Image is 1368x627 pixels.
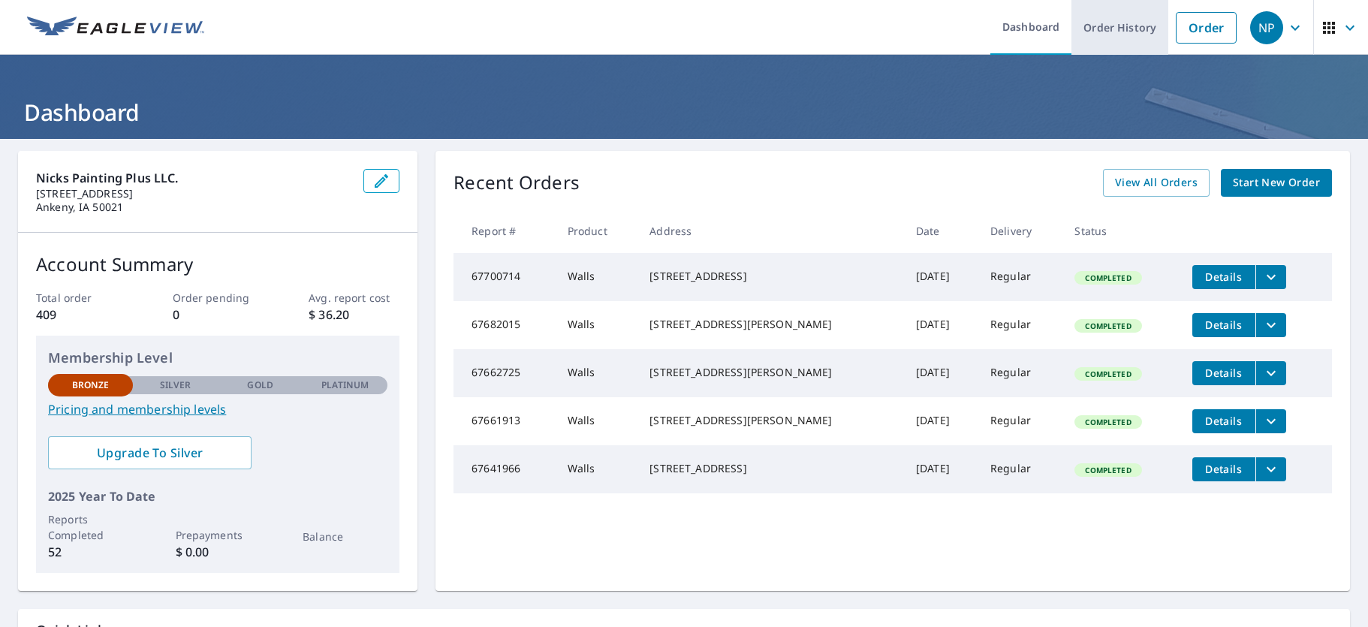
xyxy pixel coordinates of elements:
[173,290,264,306] p: Order pending
[36,306,127,324] p: 409
[309,290,399,306] p: Avg. report cost
[309,306,399,324] p: $ 36.20
[27,17,204,39] img: EV Logo
[36,200,351,214] p: Ankeny, IA 50021
[453,253,556,301] td: 67700714
[556,445,638,493] td: Walls
[1201,462,1246,476] span: Details
[36,290,127,306] p: Total order
[1201,366,1246,380] span: Details
[453,301,556,349] td: 67682015
[303,529,387,544] p: Balance
[160,378,191,392] p: Silver
[1201,270,1246,284] span: Details
[453,209,556,253] th: Report #
[1103,169,1210,197] a: View All Orders
[637,209,904,253] th: Address
[1076,465,1140,475] span: Completed
[1255,361,1286,385] button: filesDropdownBtn-67662725
[1233,173,1320,192] span: Start New Order
[1255,409,1286,433] button: filesDropdownBtn-67661913
[904,349,978,397] td: [DATE]
[649,317,892,332] div: [STREET_ADDRESS][PERSON_NAME]
[978,301,1062,349] td: Regular
[176,527,261,543] p: Prepayments
[36,187,351,200] p: [STREET_ADDRESS]
[453,445,556,493] td: 67641966
[1192,409,1255,433] button: detailsBtn-67661913
[1255,457,1286,481] button: filesDropdownBtn-67641966
[173,306,264,324] p: 0
[36,251,399,278] p: Account Summary
[1192,361,1255,385] button: detailsBtn-67662725
[649,413,892,428] div: [STREET_ADDRESS][PERSON_NAME]
[904,445,978,493] td: [DATE]
[1076,417,1140,427] span: Completed
[1192,457,1255,481] button: detailsBtn-67641966
[36,169,351,187] p: Nicks Painting Plus LLC.
[1115,173,1198,192] span: View All Orders
[1250,11,1283,44] div: NP
[1062,209,1180,253] th: Status
[978,349,1062,397] td: Regular
[904,397,978,445] td: [DATE]
[649,461,892,476] div: [STREET_ADDRESS]
[904,301,978,349] td: [DATE]
[1255,265,1286,289] button: filesDropdownBtn-67700714
[48,436,252,469] a: Upgrade To Silver
[904,209,978,253] th: Date
[1176,12,1237,44] a: Order
[72,378,110,392] p: Bronze
[48,511,133,543] p: Reports Completed
[649,365,892,380] div: [STREET_ADDRESS][PERSON_NAME]
[1192,313,1255,337] button: detailsBtn-67682015
[556,209,638,253] th: Product
[453,349,556,397] td: 67662725
[1201,414,1246,428] span: Details
[556,349,638,397] td: Walls
[978,253,1062,301] td: Regular
[453,169,580,197] p: Recent Orders
[978,209,1062,253] th: Delivery
[1201,318,1246,332] span: Details
[556,253,638,301] td: Walls
[1221,169,1332,197] a: Start New Order
[1192,265,1255,289] button: detailsBtn-67700714
[48,487,387,505] p: 2025 Year To Date
[453,397,556,445] td: 67661913
[1076,273,1140,283] span: Completed
[48,400,387,418] a: Pricing and membership levels
[978,397,1062,445] td: Regular
[176,543,261,561] p: $ 0.00
[48,543,133,561] p: 52
[48,348,387,368] p: Membership Level
[649,269,892,284] div: [STREET_ADDRESS]
[556,301,638,349] td: Walls
[247,378,273,392] p: Gold
[18,97,1350,128] h1: Dashboard
[904,253,978,301] td: [DATE]
[1076,369,1140,379] span: Completed
[978,445,1062,493] td: Regular
[1076,321,1140,331] span: Completed
[556,397,638,445] td: Walls
[321,378,369,392] p: Platinum
[1255,313,1286,337] button: filesDropdownBtn-67682015
[60,445,240,461] span: Upgrade To Silver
